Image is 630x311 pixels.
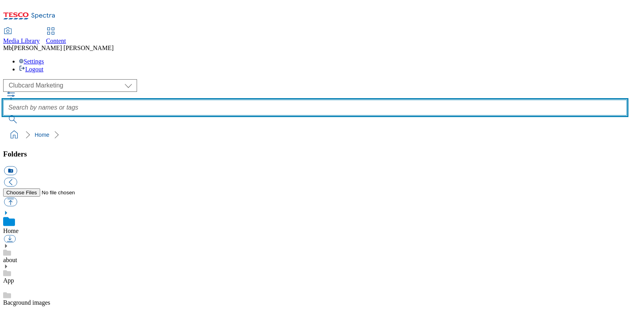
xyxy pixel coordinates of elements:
[46,28,66,45] a: Content
[3,227,19,234] a: Home
[19,58,44,65] a: Settings
[19,66,43,73] a: Logout
[3,150,627,158] h3: Folders
[3,277,14,284] a: App
[3,257,17,263] a: about
[8,128,20,141] a: home
[3,28,40,45] a: Media Library
[3,127,627,142] nav: breadcrumb
[3,45,12,51] span: Mb
[46,37,66,44] span: Content
[3,100,627,115] input: Search by names or tags
[3,37,40,44] span: Media Library
[35,132,49,138] a: Home
[3,299,50,306] a: Bacground images
[12,45,113,51] span: [PERSON_NAME] [PERSON_NAME]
